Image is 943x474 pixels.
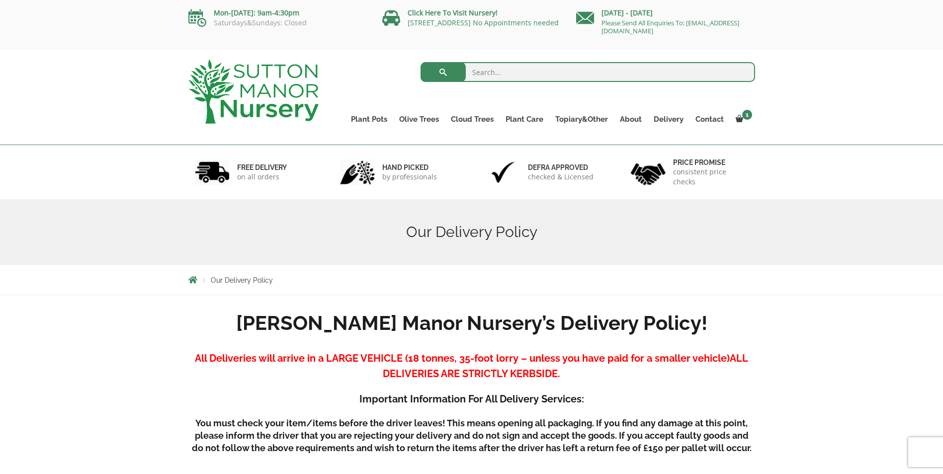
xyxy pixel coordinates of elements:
a: Plant Care [500,112,549,126]
img: 1.jpg [195,159,230,185]
img: logo [188,60,319,124]
a: Plant Pots [345,112,393,126]
img: 4.jpg [631,157,666,187]
p: checked & Licensed [528,172,594,182]
img: 2.jpg [340,159,375,185]
a: Cloud Trees [445,112,500,126]
a: Click Here To Visit Nursery! [408,8,498,17]
a: 1 [730,112,755,126]
a: Delivery [648,112,689,126]
p: consistent price checks [673,167,749,187]
img: 3.jpg [486,159,520,185]
p: [DATE] - [DATE] [576,7,755,19]
a: Contact [689,112,730,126]
p: on all orders [237,172,287,182]
h6: Price promise [673,158,749,167]
strong: Important Information For All Delivery Services: [359,393,584,405]
h6: hand picked [382,163,437,172]
input: Search... [421,62,755,82]
h6: Defra approved [528,163,594,172]
p: Mon-[DATE]: 9am-4:30pm [188,7,367,19]
a: Topiary&Other [549,112,614,126]
span: 1 [742,110,752,120]
p: by professionals [382,172,437,182]
a: About [614,112,648,126]
a: Please Send All Enquiries To: [EMAIL_ADDRESS][DOMAIN_NAME] [601,18,739,35]
nav: Breadcrumbs [188,276,755,284]
h1: Our Delivery Policy [188,223,755,241]
strong: All Deliveries will arrive in a LARGE VEHICLE (18 tonnes, 35-foot lorry – unless you have paid fo... [195,352,730,364]
p: Saturdays&Sundays: Closed [188,19,367,27]
h6: FREE DELIVERY [237,163,287,172]
h5: You must check your item/items before the driver leaves! This means opening all packaging. If you... [188,417,755,454]
span: Our Delivery Policy [211,276,273,284]
strong: [PERSON_NAME] Manor Nursery’s Delivery Policy! [236,311,707,334]
a: [STREET_ADDRESS] No Appointments needed [408,18,559,27]
a: Olive Trees [393,112,445,126]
